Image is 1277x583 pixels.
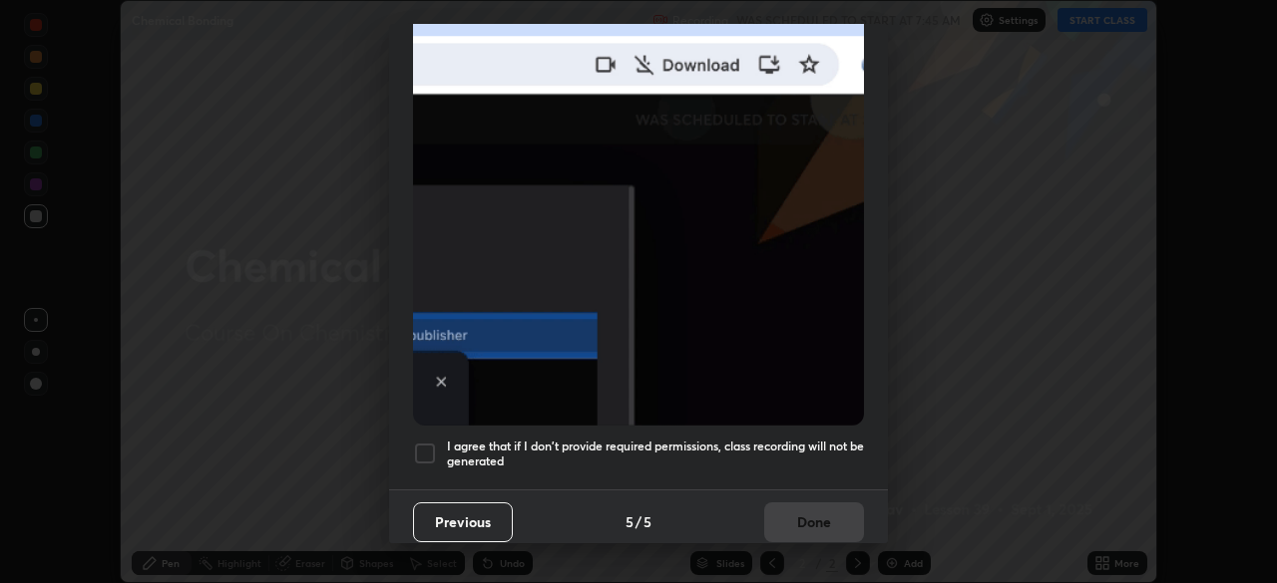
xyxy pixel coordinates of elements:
[626,511,634,532] h4: 5
[413,502,513,542] button: Previous
[447,438,864,469] h5: I agree that if I don't provide required permissions, class recording will not be generated
[643,511,651,532] h4: 5
[636,511,641,532] h4: /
